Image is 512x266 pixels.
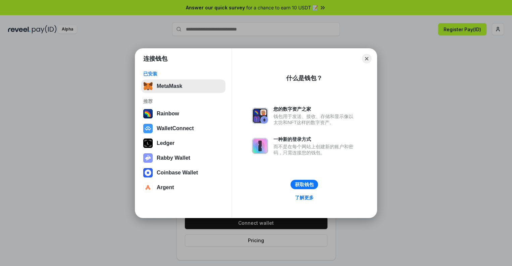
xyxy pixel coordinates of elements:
button: Rainbow [141,107,225,120]
div: 获取钱包 [295,181,314,188]
img: svg+xml,%3Csvg%20width%3D%22120%22%20height%3D%22120%22%20viewBox%3D%220%200%20120%20120%22%20fil... [143,109,153,118]
a: 了解更多 [291,193,318,202]
img: svg+xml,%3Csvg%20width%3D%2228%22%20height%3D%2228%22%20viewBox%3D%220%200%2028%2028%22%20fill%3D... [143,183,153,192]
button: WalletConnect [141,122,225,135]
div: MetaMask [157,83,182,89]
button: MetaMask [141,79,225,93]
div: Rainbow [157,111,179,117]
div: 而不是在每个网站上创建新的账户和密码，只需连接您的钱包。 [273,144,357,156]
div: 了解更多 [295,195,314,201]
div: 推荐 [143,98,223,104]
div: 已安装 [143,71,223,77]
img: svg+xml,%3Csvg%20fill%3D%22none%22%20height%3D%2233%22%20viewBox%3D%220%200%2035%2033%22%20width%... [143,82,153,91]
img: svg+xml,%3Csvg%20xmlns%3D%22http%3A%2F%2Fwww.w3.org%2F2000%2Fsvg%22%20fill%3D%22none%22%20viewBox... [143,153,153,163]
div: Rabby Wallet [157,155,190,161]
div: 您的数字资产之家 [273,106,357,112]
div: WalletConnect [157,125,194,131]
button: Argent [141,181,225,194]
button: 获取钱包 [291,180,318,189]
img: svg+xml,%3Csvg%20xmlns%3D%22http%3A%2F%2Fwww.w3.org%2F2000%2Fsvg%22%20fill%3D%22none%22%20viewBox... [252,138,268,154]
button: Close [362,54,371,63]
div: Coinbase Wallet [157,170,198,176]
img: svg+xml,%3Csvg%20xmlns%3D%22http%3A%2F%2Fwww.w3.org%2F2000%2Fsvg%22%20fill%3D%22none%22%20viewBox... [252,108,268,124]
img: svg+xml,%3Csvg%20xmlns%3D%22http%3A%2F%2Fwww.w3.org%2F2000%2Fsvg%22%20width%3D%2228%22%20height%3... [143,139,153,148]
h1: 连接钱包 [143,55,167,63]
img: svg+xml,%3Csvg%20width%3D%2228%22%20height%3D%2228%22%20viewBox%3D%220%200%2028%2028%22%20fill%3D... [143,124,153,133]
img: svg+xml,%3Csvg%20width%3D%2228%22%20height%3D%2228%22%20viewBox%3D%220%200%2028%2028%22%20fill%3D... [143,168,153,177]
button: Coinbase Wallet [141,166,225,179]
div: 钱包用于发送、接收、存储和显示像以太坊和NFT这样的数字资产。 [273,113,357,125]
div: Ledger [157,140,174,146]
button: Rabby Wallet [141,151,225,165]
div: 什么是钱包？ [286,74,322,82]
div: Argent [157,184,174,191]
div: 一种新的登录方式 [273,136,357,142]
button: Ledger [141,137,225,150]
